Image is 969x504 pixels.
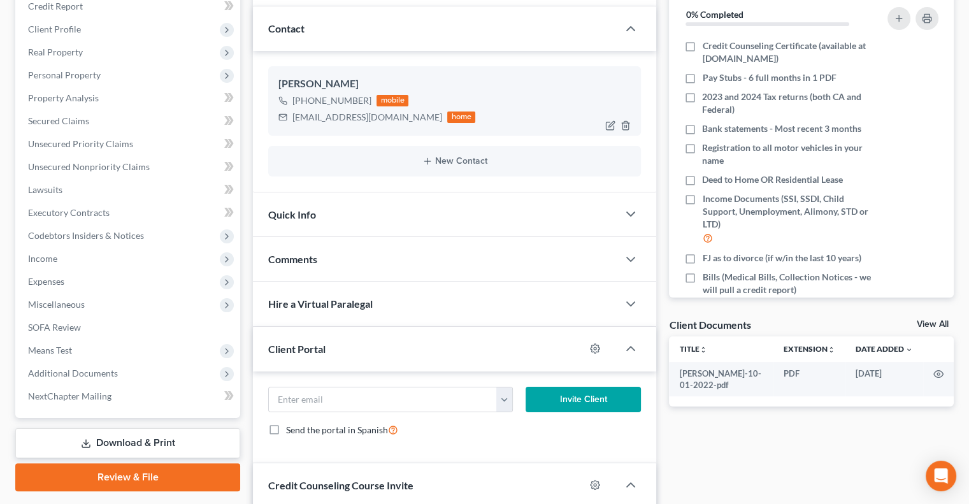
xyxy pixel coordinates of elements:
i: unfold_more [699,346,707,354]
span: Secured Claims [28,115,89,126]
a: Date Added expand_more [856,344,913,354]
span: Comments [268,253,317,265]
span: Income [28,253,57,264]
span: Unsecured Nonpriority Claims [28,161,150,172]
a: Unsecured Nonpriority Claims [18,155,240,178]
span: Registration to all motor vehicles in your name [702,141,872,167]
a: Lawsuits [18,178,240,201]
strong: 0% Completed [685,9,743,20]
span: Bills (Medical Bills, Collection Notices - we will pull a credit report) [702,271,872,296]
a: Unsecured Priority Claims [18,133,240,155]
div: home [447,112,475,123]
a: Secured Claims [18,110,240,133]
span: Bank statements - Most recent 3 months [702,122,861,135]
span: NextChapter Mailing [28,391,111,401]
a: Titleunfold_more [679,344,707,354]
span: 2023 and 2024 Tax returns (both CA and Federal) [702,90,872,116]
span: Unsecured Priority Claims [28,138,133,149]
div: [PERSON_NAME] [278,76,631,92]
span: SOFA Review [28,322,81,333]
span: Codebtors Insiders & Notices [28,230,144,241]
div: mobile [377,95,408,106]
span: Pay Stubs - 6 full months in 1 PDF [702,71,836,84]
span: Send the portal in Spanish [286,424,388,435]
input: Enter email [269,387,497,412]
span: Means Test [28,345,72,356]
button: New Contact [278,156,631,166]
span: Property Analysis [28,92,99,103]
div: [PHONE_NUMBER] [292,94,371,107]
div: Client Documents [669,318,750,331]
span: Executory Contracts [28,207,110,218]
div: [EMAIL_ADDRESS][DOMAIN_NAME] [292,111,442,124]
button: Invite Client [526,387,642,412]
a: Property Analysis [18,87,240,110]
span: Quick Info [268,208,316,220]
a: SOFA Review [18,316,240,339]
span: Client Profile [28,24,81,34]
div: Open Intercom Messenger [926,461,956,491]
span: Credit Report [28,1,83,11]
span: Credit Counseling Course Invite [268,479,413,491]
span: Expenses [28,276,64,287]
span: Deed to Home OR Residential Lease [702,173,843,186]
a: Review & File [15,463,240,491]
td: PDF [773,362,845,397]
a: Download & Print [15,428,240,458]
span: Lawsuits [28,184,62,195]
span: Hire a Virtual Paralegal [268,298,373,310]
a: NextChapter Mailing [18,385,240,408]
a: Extensionunfold_more [784,344,835,354]
span: Miscellaneous [28,299,85,310]
span: Real Property [28,47,83,57]
span: FJ as to divorce (if w/in the last 10 years) [702,252,861,264]
td: [DATE] [845,362,923,397]
span: Personal Property [28,69,101,80]
i: unfold_more [828,346,835,354]
a: View All [917,320,949,329]
span: Additional Documents [28,368,118,378]
i: expand_more [905,346,913,354]
span: Credit Counseling Certificate (available at [DOMAIN_NAME]) [702,40,872,65]
td: [PERSON_NAME]-10-01-2022-pdf [669,362,773,397]
span: Client Portal [268,343,326,355]
span: Contact [268,22,305,34]
span: Income Documents (SSI, SSDI, Child Support, Unemployment, Alimony, STD or LTD) [702,192,872,231]
a: Executory Contracts [18,201,240,224]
